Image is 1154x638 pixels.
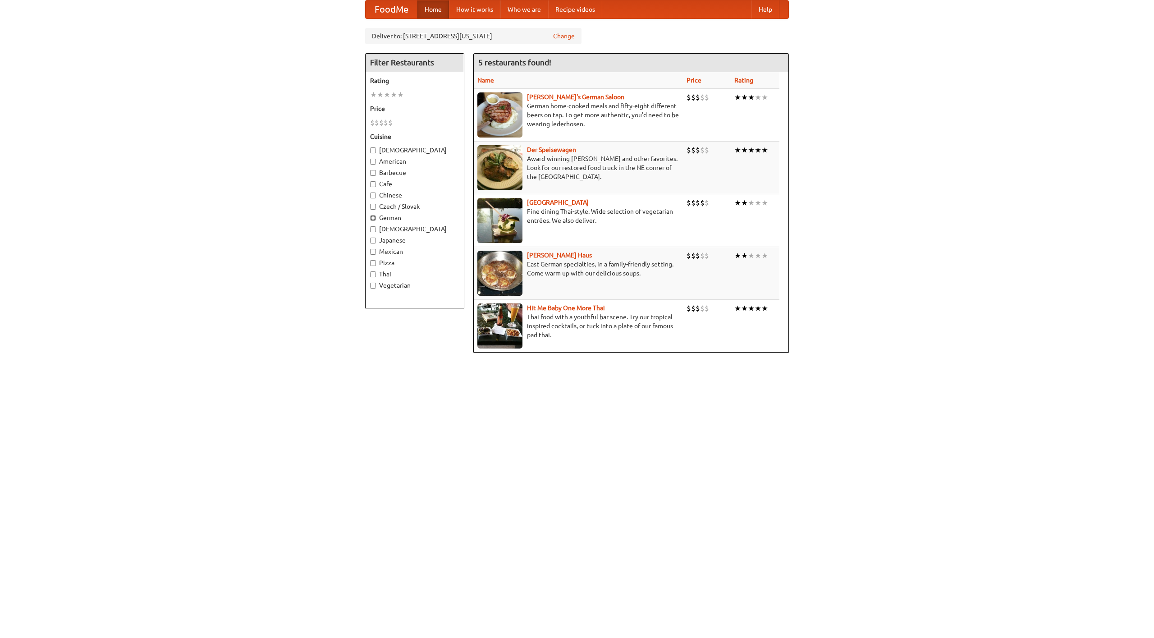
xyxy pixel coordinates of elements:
a: How it works [449,0,500,18]
li: $ [705,198,709,208]
input: Cafe [370,181,376,187]
li: $ [687,145,691,155]
li: ★ [741,92,748,102]
a: Price [687,77,701,84]
li: ★ [761,145,768,155]
li: $ [691,198,696,208]
li: ★ [384,90,390,100]
li: ★ [755,303,761,313]
input: American [370,159,376,165]
li: ★ [755,92,761,102]
div: Deliver to: [STREET_ADDRESS][US_STATE] [365,28,582,44]
input: Pizza [370,260,376,266]
li: $ [379,118,384,128]
p: German home-cooked meals and fifty-eight different beers on tap. To get more authentic, you'd nee... [477,101,679,129]
a: Change [553,32,575,41]
label: Czech / Slovak [370,202,459,211]
label: Mexican [370,247,459,256]
a: Help [751,0,779,18]
li: $ [696,198,700,208]
li: $ [691,92,696,102]
label: Japanese [370,236,459,245]
li: ★ [741,145,748,155]
label: German [370,213,459,222]
img: esthers.jpg [477,92,522,138]
a: Name [477,77,494,84]
li: $ [687,198,691,208]
li: $ [696,92,700,102]
li: ★ [370,90,377,100]
li: ★ [748,92,755,102]
li: $ [687,251,691,261]
li: $ [700,145,705,155]
label: American [370,157,459,166]
b: [PERSON_NAME] Haus [527,252,592,259]
label: Cafe [370,179,459,188]
li: $ [700,303,705,313]
a: Hit Me Baby One More Thai [527,304,605,312]
li: $ [700,251,705,261]
li: ★ [748,251,755,261]
img: satay.jpg [477,198,522,243]
img: kohlhaus.jpg [477,251,522,296]
label: [DEMOGRAPHIC_DATA] [370,146,459,155]
li: ★ [755,251,761,261]
h5: Rating [370,76,459,85]
li: $ [691,251,696,261]
li: $ [696,145,700,155]
a: [PERSON_NAME]'s German Saloon [527,93,624,101]
li: $ [375,118,379,128]
li: ★ [734,303,741,313]
input: German [370,215,376,221]
input: Chinese [370,193,376,198]
input: Czech / Slovak [370,204,376,210]
li: $ [696,303,700,313]
ng-pluralize: 5 restaurants found! [478,58,551,67]
input: [DEMOGRAPHIC_DATA] [370,147,376,153]
a: FoodMe [366,0,417,18]
li: $ [705,303,709,313]
input: Japanese [370,238,376,243]
label: Barbecue [370,168,459,177]
a: Who we are [500,0,548,18]
li: ★ [734,251,741,261]
li: $ [705,251,709,261]
li: ★ [734,198,741,208]
a: [GEOGRAPHIC_DATA] [527,199,589,206]
li: ★ [748,303,755,313]
li: ★ [734,92,741,102]
a: Rating [734,77,753,84]
input: Vegetarian [370,283,376,289]
h5: Price [370,104,459,113]
li: ★ [377,90,384,100]
h4: Filter Restaurants [366,54,464,72]
a: Home [417,0,449,18]
li: ★ [741,251,748,261]
li: ★ [748,145,755,155]
li: $ [691,303,696,313]
li: ★ [761,198,768,208]
p: Award-winning [PERSON_NAME] and other favorites. Look for our restored food truck in the NE corne... [477,154,679,181]
li: $ [705,92,709,102]
li: $ [687,92,691,102]
img: babythai.jpg [477,303,522,349]
li: $ [696,251,700,261]
label: Thai [370,270,459,279]
a: Der Speisewagen [527,146,576,153]
label: [DEMOGRAPHIC_DATA] [370,225,459,234]
li: ★ [397,90,404,100]
li: ★ [755,145,761,155]
li: $ [700,92,705,102]
li: ★ [755,198,761,208]
label: Pizza [370,258,459,267]
input: Mexican [370,249,376,255]
li: ★ [761,303,768,313]
p: Fine dining Thai-style. Wide selection of vegetarian entrées. We also deliver. [477,207,679,225]
li: $ [388,118,393,128]
li: ★ [741,198,748,208]
li: $ [691,145,696,155]
li: ★ [761,92,768,102]
label: Chinese [370,191,459,200]
a: Recipe videos [548,0,602,18]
